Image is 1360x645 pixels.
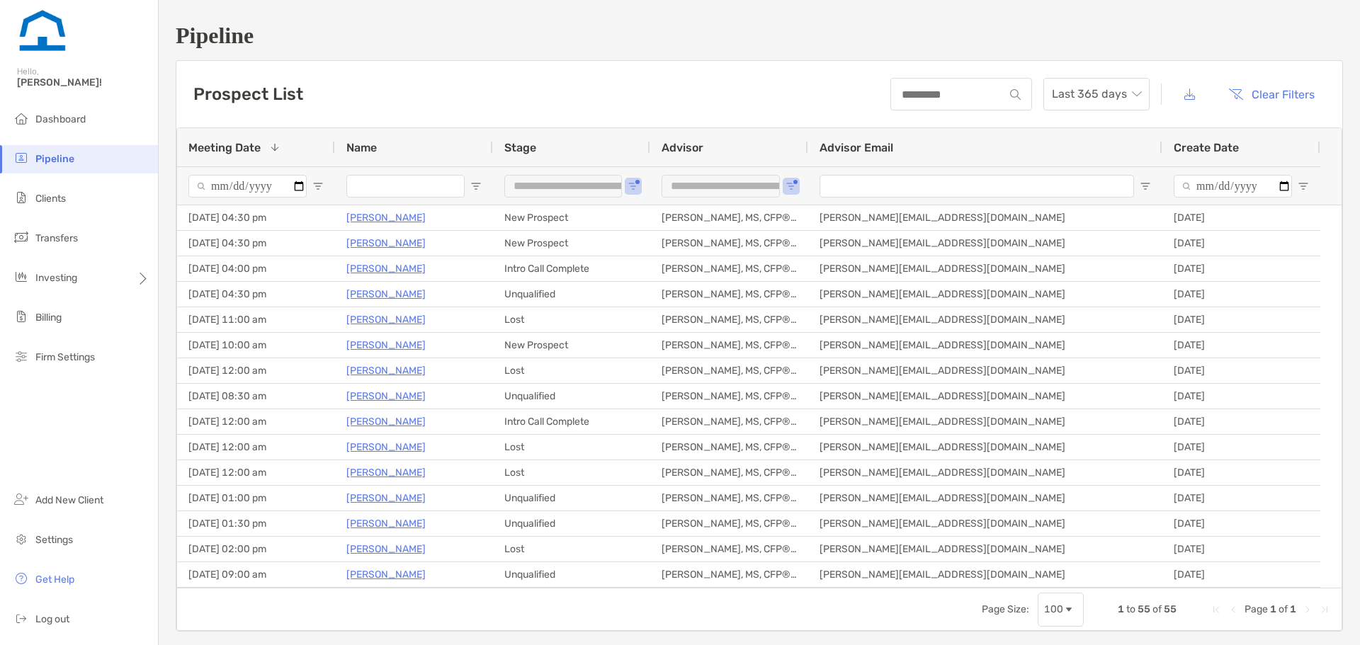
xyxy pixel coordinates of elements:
[650,486,808,510] div: [PERSON_NAME], MS, CFP®, CFA®, AFC®
[346,336,426,354] a: [PERSON_NAME]
[1162,460,1320,485] div: [DATE]
[650,409,808,434] div: [PERSON_NAME], MS, CFP®, CFA®, AFC®
[35,573,74,586] span: Get Help
[177,333,335,358] div: [DATE] 10:00 am
[650,256,808,281] div: [PERSON_NAME], MS, CFP®, CFA®, AFC®
[1211,604,1222,615] div: First Page
[1140,181,1151,192] button: Open Filter Menu
[786,181,797,192] button: Open Filter Menu
[346,311,426,329] a: [PERSON_NAME]
[35,534,73,546] span: Settings
[1044,603,1063,615] div: 100
[628,181,639,192] button: Open Filter Menu
[35,494,103,506] span: Add New Client
[650,231,808,256] div: [PERSON_NAME], MS, CFP®, CFA®, AFC®
[493,307,650,332] div: Lost
[1162,282,1320,307] div: [DATE]
[650,562,808,587] div: [PERSON_NAME], MS, CFP®, CFA®, AFC®
[493,231,650,256] div: New Prospect
[177,256,335,281] div: [DATE] 04:00 pm
[17,76,149,89] span: [PERSON_NAME]!
[1174,175,1292,198] input: Create Date Filter Input
[493,256,650,281] div: Intro Call Complete
[493,460,650,485] div: Lost
[177,409,335,434] div: [DATE] 12:00 am
[808,409,1162,434] div: [PERSON_NAME][EMAIL_ADDRESS][DOMAIN_NAME]
[346,464,426,481] p: [PERSON_NAME]
[35,272,77,284] span: Investing
[346,234,426,252] a: [PERSON_NAME]
[1126,603,1135,615] span: to
[346,362,426,379] a: [PERSON_NAME]
[808,333,1162,358] div: [PERSON_NAME][EMAIL_ADDRESS][DOMAIN_NAME]
[1162,231,1320,256] div: [DATE]
[13,229,30,246] img: transfers icon
[1162,333,1320,358] div: [DATE]
[1052,79,1141,110] span: Last 365 days
[808,231,1162,256] div: [PERSON_NAME][EMAIL_ADDRESS][DOMAIN_NAME]
[493,282,650,307] div: Unqualified
[13,268,30,285] img: investing icon
[312,181,324,192] button: Open Filter Menu
[346,540,426,558] p: [PERSON_NAME]
[808,384,1162,409] div: [PERSON_NAME][EMAIL_ADDRESS][DOMAIN_NAME]
[650,384,808,409] div: [PERSON_NAME], MS, CFP®, CFA®, AFC®
[13,570,30,587] img: get-help icon
[493,537,650,561] div: Lost
[808,511,1162,536] div: [PERSON_NAME][EMAIL_ADDRESS][DOMAIN_NAME]
[808,358,1162,383] div: [PERSON_NAME][EMAIL_ADDRESS][DOMAIN_NAME]
[177,511,335,536] div: [DATE] 01:30 pm
[808,435,1162,460] div: [PERSON_NAME][EMAIL_ADDRESS][DOMAIN_NAME]
[346,438,426,456] p: [PERSON_NAME]
[493,205,650,230] div: New Prospect
[177,282,335,307] div: [DATE] 04:30 pm
[346,285,426,303] p: [PERSON_NAME]
[35,153,74,165] span: Pipeline
[346,387,426,405] a: [PERSON_NAME]
[35,351,95,363] span: Firm Settings
[1162,511,1320,536] div: [DATE]
[1162,256,1320,281] div: [DATE]
[1162,358,1320,383] div: [DATE]
[346,413,426,430] a: [PERSON_NAME]
[650,358,808,383] div: [PERSON_NAME], MS, CFP®, CFA®, AFC®
[650,460,808,485] div: [PERSON_NAME], MS, CFP®, CFA®, AFC®
[346,566,426,583] a: [PERSON_NAME]
[35,613,69,625] span: Log out
[1319,604,1330,615] div: Last Page
[1162,562,1320,587] div: [DATE]
[13,348,30,365] img: firm-settings icon
[17,6,68,57] img: Zoe Logo
[13,610,30,627] img: logout icon
[13,149,30,166] img: pipeline icon
[662,141,703,154] span: Advisor
[177,486,335,510] div: [DATE] 01:00 pm
[1152,603,1162,615] span: of
[820,175,1134,198] input: Advisor Email Filter Input
[808,562,1162,587] div: [PERSON_NAME][EMAIL_ADDRESS][DOMAIN_NAME]
[650,205,808,230] div: [PERSON_NAME], MS, CFP®, CFA®, AFC®
[650,511,808,536] div: [PERSON_NAME], MS, CFP®, CFA®, AFC®
[808,486,1162,510] div: [PERSON_NAME][EMAIL_ADDRESS][DOMAIN_NAME]
[504,141,536,154] span: Stage
[177,435,335,460] div: [DATE] 12:00 am
[13,530,30,547] img: settings icon
[188,141,261,154] span: Meeting Date
[470,181,482,192] button: Open Filter Menu
[1162,537,1320,561] div: [DATE]
[35,312,62,324] span: Billing
[1162,307,1320,332] div: [DATE]
[13,110,30,127] img: dashboard icon
[1162,486,1320,510] div: [DATE]
[1162,409,1320,434] div: [DATE]
[177,562,335,587] div: [DATE] 09:00 am
[982,603,1029,615] div: Page Size:
[176,23,1343,49] h1: Pipeline
[346,209,426,227] a: [PERSON_NAME]
[1164,603,1177,615] span: 55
